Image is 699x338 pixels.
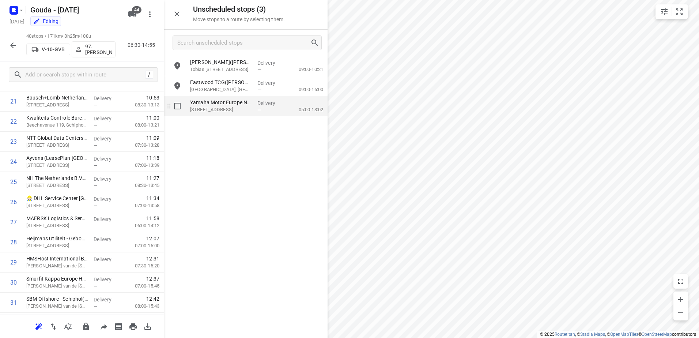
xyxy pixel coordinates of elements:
[143,7,157,22] button: More
[132,6,141,14] span: 44
[190,66,252,73] p: Tobias Asserlaan 9, Bergschenhoek
[146,195,159,202] span: 11:34
[61,323,75,330] span: Sort by time window
[10,158,17,165] div: 24
[580,332,605,337] a: Stadia Maps
[26,295,88,303] p: SBM Offshore - Schiphol(Pascale Dekker)
[146,295,159,303] span: 12:42
[26,195,88,202] p: 👷🏻 DHL Service Center Hoofddorp(Herman Koomen)
[94,115,121,122] p: Delivery
[94,175,121,183] p: Delivery
[26,121,88,129] p: Beechavenue 119, Schiphol-rijk
[287,86,323,93] p: 09:00-16:00
[10,98,17,105] div: 21
[94,236,121,243] p: Delivery
[123,142,159,149] p: 07:30-13:28
[657,4,672,19] button: Map settings
[85,44,112,55] p: 97.[PERSON_NAME]
[94,215,121,223] p: Delivery
[123,282,159,290] p: 07:00-15:45
[94,256,121,263] p: Delivery
[10,299,17,306] div: 31
[94,296,121,303] p: Delivery
[257,59,284,67] p: Delivery
[26,255,88,262] p: HMSHost International BV(Cindy Ergezer)
[27,4,122,16] h5: Rename
[10,138,17,145] div: 23
[25,69,145,80] input: Add or search stops within route
[257,107,261,113] span: —
[26,235,88,242] p: Heijmans Utiliteit - Gebouw Freightway(Mirjam Horlings-Snellen / Evelien Philipsen)
[10,279,17,286] div: 30
[94,203,97,209] span: —
[94,223,97,229] span: —
[170,7,184,21] button: Close
[42,46,65,52] p: V-10-GVB
[94,95,121,102] p: Delivery
[26,182,88,189] p: [STREET_ADDRESS]
[26,303,88,310] p: Evert van de Beekstraat 1, Schiphol
[31,323,46,330] span: Reoptimize route
[26,33,116,40] p: 40 stops • 171km • 8h25m
[125,7,140,22] button: 44
[655,4,688,19] div: small contained button group
[146,94,159,101] span: 10:53
[177,37,310,49] input: Search unscheduled stops
[26,101,88,109] p: Koolhovenlaan 110, Schiphol-rijk
[145,71,153,79] div: /
[140,323,155,330] span: Download route
[540,332,696,337] li: © 2025 , © , © © contributors
[10,239,17,246] div: 28
[672,4,687,19] button: Fit zoom
[287,106,323,113] p: 05:00-13:02
[26,275,88,282] p: Smurfit Kappa Europe Head Office(Katya)
[190,99,252,106] p: Yamaha Motor Europe NV(Rasha Tavlibiyik)
[26,134,88,142] p: NTT Global Data Centers Netherlands B.V.(Silke Schneider)
[170,99,185,113] span: Select
[94,304,97,309] span: —
[80,33,91,39] span: 108u
[26,215,88,222] p: MAERSK Logistics & Services Netherlands B.V.(Caroline Bakhuizen-Hurts)
[123,222,159,229] p: 06:00-14:12
[10,118,17,125] div: 22
[79,319,93,334] button: Lock route
[190,106,252,113] p: Koolhovenlaan 101, Schiphol-rijk
[94,183,97,188] span: —
[164,56,328,337] div: grid
[26,154,88,162] p: Ayvens (LeasePlan Nederland) - Hoofddorp(Robbert Jans)
[26,202,88,209] p: [STREET_ADDRESS]
[257,87,261,93] span: —
[146,134,159,142] span: 11:09
[111,323,126,330] span: Print shipping labels
[10,219,17,226] div: 27
[46,323,61,330] span: Reverse route
[94,155,121,162] p: Delivery
[26,282,88,290] p: Evert van de Beekstraat 104, Schiphol
[123,162,159,169] p: 07:00-13:39
[94,135,121,142] p: Delivery
[26,222,88,229] p: [STREET_ADDRESS]
[10,259,17,266] div: 29
[128,41,158,49] p: 06:30-14:55
[26,162,88,169] p: [STREET_ADDRESS]
[7,17,27,26] h5: Project date
[26,114,88,121] p: Kwaliteits Controle Bureau - Schiphol Rijk(Receptie Schiphol Rijk)
[26,174,88,182] p: NH The Netherlands B.V.(Maaike van Os)
[193,16,285,22] p: Move stops to a route by selecting them.
[94,163,97,168] span: —
[33,18,58,25] div: You are currently in edit mode.
[26,94,88,101] p: Bausch+Lomb Netherlands b.v.(Claudia Wielema)
[123,182,159,189] p: 08:30-13:45
[193,5,285,14] h5: Unscheduled stops ( 3 )
[94,143,97,148] span: —
[94,243,97,249] span: —
[26,142,88,149] p: [STREET_ADDRESS]
[257,99,284,107] p: Delivery
[26,262,88,270] p: Evert van de Beekstraat 364, Schiphol
[146,215,159,222] span: 11:58
[123,242,159,249] p: 07:00-15:00
[94,276,121,283] p: Delivery
[257,79,284,87] p: Delivery
[146,154,159,162] span: 11:18
[123,262,159,270] p: 07:30-15:20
